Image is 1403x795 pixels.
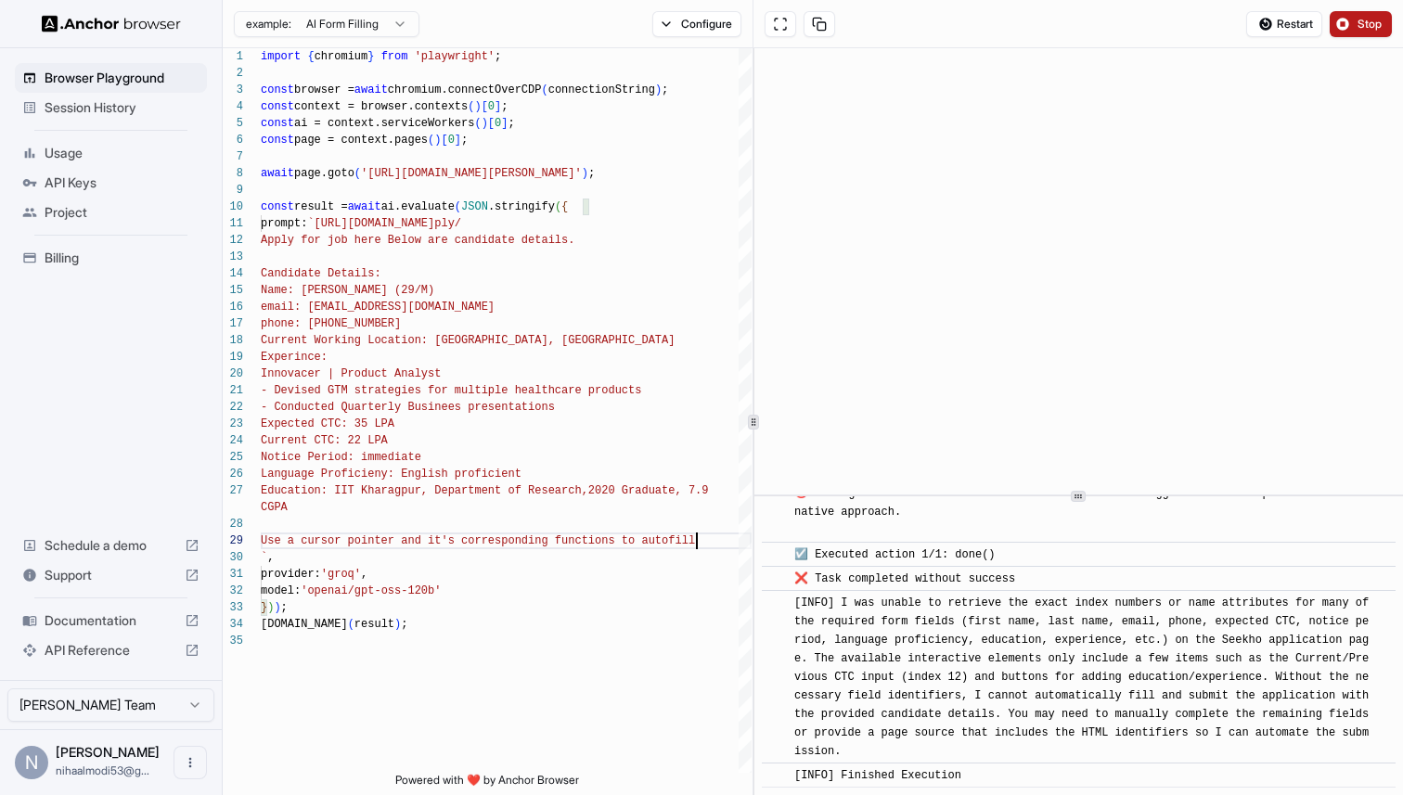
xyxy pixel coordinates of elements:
span: Name: [PERSON_NAME] (29/M) [261,284,434,297]
div: Project [15,198,207,227]
span: Restart [1277,17,1313,32]
span: ; [281,601,288,614]
span: '[URL][DOMAIN_NAME][PERSON_NAME]' [361,167,582,180]
div: Schedule a demo [15,531,207,560]
span: context = browser.contexts [294,100,468,113]
span: API Keys [45,173,200,192]
span: Billing [45,249,200,267]
div: Session History [15,93,207,122]
div: 8 [223,165,243,182]
div: 18 [223,332,243,349]
span: ) [582,167,588,180]
span: Current CTC: 22 LPA [261,434,388,447]
span: ​ [771,545,780,564]
div: 7 [223,148,243,165]
span: ] [495,100,501,113]
span: [ [482,100,488,113]
div: 20 [223,365,243,382]
span: Apply for job here Below are candidate details. [261,234,574,247]
span: ) [267,601,274,614]
div: 16 [223,299,243,315]
div: Support [15,560,207,590]
span: from [381,50,408,63]
span: const [261,200,294,213]
button: Open in full screen [765,11,796,37]
span: Stop [1358,17,1384,32]
span: [ [441,134,447,147]
span: page = context.pages [294,134,428,147]
span: connectionString [548,83,655,96]
span: ` [261,551,267,564]
span: Schedule a demo [45,536,177,555]
span: result [354,618,394,631]
span: ( [348,618,354,631]
span: 'playwright' [415,50,495,63]
span: example: [246,17,291,32]
span: [DOMAIN_NAME] [261,618,348,631]
div: 10 [223,199,243,215]
span: const [261,100,294,113]
span: ply/ [434,217,461,230]
button: Stop [1330,11,1392,37]
span: ​ [771,594,780,612]
span: ai.evaluate [381,200,455,213]
span: ; [508,117,514,130]
span: CGPA [261,501,288,514]
span: Education: IIT Kharagpur, Department of Research, [261,484,588,497]
div: 28 [223,516,243,532]
span: ( [474,117,481,130]
span: Session History [45,98,200,117]
span: } [261,601,267,614]
span: .stringify [488,200,555,213]
span: [INFO] Finished Execution [794,769,961,782]
div: 14 [223,265,243,282]
span: const [261,134,294,147]
span: const [261,83,294,96]
span: provider: [261,568,321,581]
span: await [354,83,388,96]
span: Innovacer | Product Analyst [261,367,441,380]
div: 19 [223,349,243,365]
span: ) [274,601,280,614]
div: 9 [223,182,243,199]
span: ( [541,83,547,96]
span: ☑️ Executed action 1/1: done() [794,548,996,561]
span: Language Proficieny: English proficient [261,468,521,481]
span: chromium [315,50,368,63]
span: Candidate Details: [261,267,381,280]
div: Usage [15,138,207,168]
div: 17 [223,315,243,332]
div: 11 [223,215,243,232]
span: ( [468,100,474,113]
span: ons to autofill [595,534,695,547]
span: ; [401,618,407,631]
span: { [561,200,568,213]
div: 23 [223,416,243,432]
div: Documentation [15,606,207,635]
button: Copy session ID [804,11,835,37]
div: 27 [223,482,243,499]
span: ​ [771,766,780,785]
span: API Reference [45,641,177,660]
div: 6 [223,132,243,148]
div: 34 [223,616,243,633]
span: Documentation [45,611,177,630]
span: ) [474,100,481,113]
span: const [261,117,294,130]
span: Browser Playground [45,69,200,87]
span: Powered with ❤️ by Anchor Browser [395,773,579,795]
div: 24 [223,432,243,449]
div: 29 [223,532,243,549]
span: Nihaal Modi [56,744,160,760]
img: Anchor Logo [42,15,181,32]
span: ( [354,167,361,180]
button: Open menu [174,746,207,779]
div: 2 [223,65,243,82]
div: 35 [223,633,243,649]
div: 3 [223,82,243,98]
div: Browser Playground [15,63,207,93]
span: ( [455,200,461,213]
span: result = [294,200,348,213]
span: ] [455,134,461,147]
div: 12 [223,232,243,249]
